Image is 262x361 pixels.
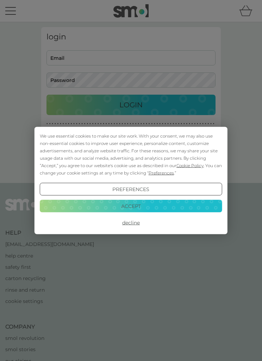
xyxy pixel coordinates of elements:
button: Accept [40,199,222,212]
button: Preferences [40,183,222,196]
button: Decline [40,216,222,229]
div: Cookie Consent Prompt [35,127,227,234]
div: We use essential cookies to make our site work. With your consent, we may also use non-essential ... [40,132,222,177]
span: Cookie Policy [176,163,204,168]
span: Preferences [149,170,174,176]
